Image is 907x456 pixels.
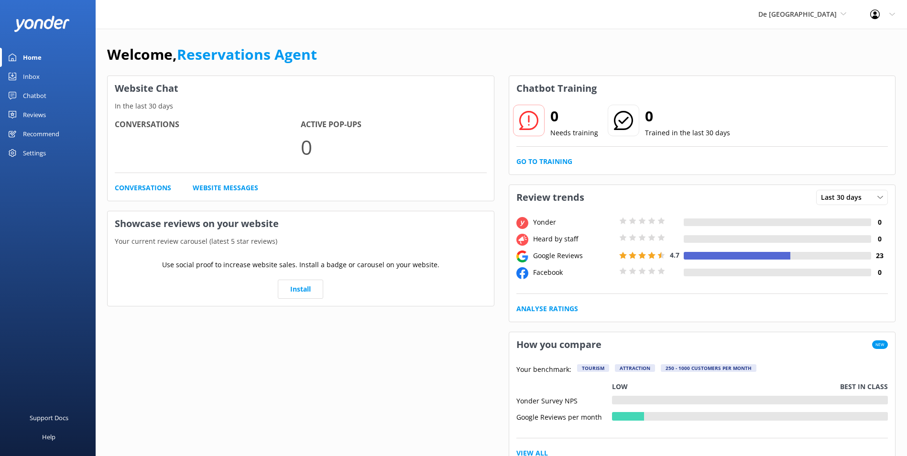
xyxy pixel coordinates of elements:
h3: Chatbot Training [509,76,604,101]
a: Conversations [115,183,171,193]
div: Settings [23,143,46,163]
div: Home [23,48,42,67]
p: Trained in the last 30 days [645,128,730,138]
a: Go to Training [516,156,572,167]
div: Attraction [615,364,655,372]
div: Recommend [23,124,59,143]
div: Inbox [23,67,40,86]
span: 4.7 [670,250,679,260]
p: Best in class [840,381,888,392]
h2: 0 [645,105,730,128]
h4: Conversations [115,119,301,131]
div: Help [42,427,55,446]
h3: How you compare [509,332,609,357]
span: De [GEOGRAPHIC_DATA] [758,10,837,19]
div: Reviews [23,105,46,124]
span: Last 30 days [821,192,867,203]
h4: Active Pop-ups [301,119,487,131]
p: 0 [301,131,487,163]
p: Low [612,381,628,392]
div: Yonder Survey NPS [516,396,612,404]
h4: 23 [871,250,888,261]
h4: 0 [871,234,888,244]
div: Yonder [531,217,617,228]
a: Website Messages [193,183,258,193]
div: 250 - 1000 customers per month [661,364,756,372]
div: Heard by staff [531,234,617,244]
h4: 0 [871,217,888,228]
div: Google Reviews [531,250,617,261]
div: Chatbot [23,86,46,105]
a: Reservations Agent [177,44,317,64]
div: Tourism [577,364,609,372]
span: New [872,340,888,349]
p: Needs training [550,128,598,138]
a: Analyse Ratings [516,304,578,314]
h3: Showcase reviews on your website [108,211,494,236]
h4: 0 [871,267,888,278]
img: yonder-white-logo.png [14,16,69,32]
p: Your current review carousel (latest 5 star reviews) [108,236,494,247]
p: Use social proof to increase website sales. Install a badge or carousel on your website. [162,260,439,270]
h1: Welcome, [107,43,317,66]
h3: Website Chat [108,76,494,101]
h2: 0 [550,105,598,128]
div: Google Reviews per month [516,412,612,421]
p: In the last 30 days [108,101,494,111]
p: Your benchmark: [516,364,571,376]
a: Install [278,280,323,299]
h3: Review trends [509,185,591,210]
div: Facebook [531,267,617,278]
div: Support Docs [30,408,68,427]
